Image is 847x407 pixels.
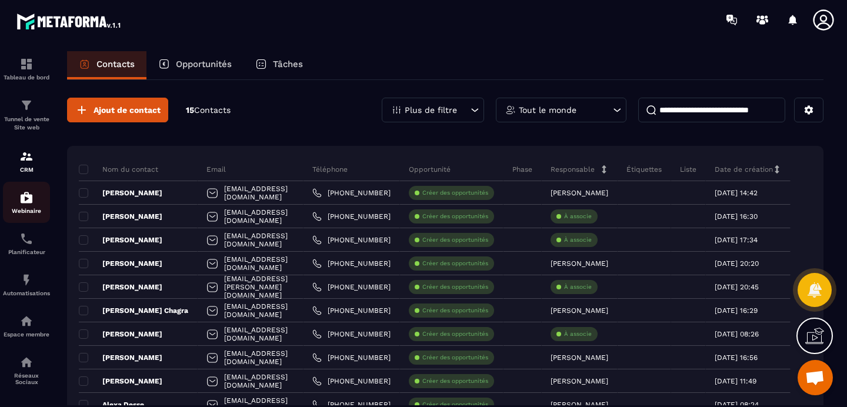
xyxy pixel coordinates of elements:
[422,189,488,197] p: Créer des opportunités
[3,223,50,264] a: schedulerschedulerPlanificateur
[312,353,391,362] a: [PHONE_NUMBER]
[798,360,833,395] div: Ouvrir le chat
[19,191,34,205] img: automations
[564,236,592,244] p: À associe
[715,189,758,197] p: [DATE] 14:42
[512,165,532,174] p: Phase
[564,283,592,291] p: À associe
[312,376,391,386] a: [PHONE_NUMBER]
[312,212,391,221] a: [PHONE_NUMBER]
[273,59,303,69] p: Tâches
[67,98,168,122] button: Ajout de contact
[422,353,488,362] p: Créer des opportunités
[715,165,773,174] p: Date de création
[3,166,50,173] p: CRM
[519,106,576,114] p: Tout le monde
[206,165,226,174] p: Email
[422,330,488,338] p: Créer des opportunités
[3,48,50,89] a: formationformationTableau de bord
[551,165,595,174] p: Responsable
[79,165,158,174] p: Nom du contact
[405,106,457,114] p: Plus de filtre
[551,353,608,362] p: [PERSON_NAME]
[551,306,608,315] p: [PERSON_NAME]
[3,115,50,132] p: Tunnel de vente Site web
[3,208,50,214] p: Webinaire
[19,149,34,164] img: formation
[422,212,488,221] p: Créer des opportunités
[79,235,162,245] p: [PERSON_NAME]
[79,259,162,268] p: [PERSON_NAME]
[19,57,34,71] img: formation
[680,165,696,174] p: Liste
[3,74,50,81] p: Tableau de bord
[19,355,34,369] img: social-network
[564,212,592,221] p: À associe
[715,306,758,315] p: [DATE] 16:29
[3,141,50,182] a: formationformationCRM
[94,104,161,116] span: Ajout de contact
[715,377,756,385] p: [DATE] 11:49
[79,329,162,339] p: [PERSON_NAME]
[3,182,50,223] a: automationsautomationsWebinaire
[3,305,50,346] a: automationsautomationsEspace membre
[564,330,592,338] p: À associe
[3,89,50,141] a: formationformationTunnel de vente Site web
[3,249,50,255] p: Planificateur
[19,273,34,287] img: automations
[79,188,162,198] p: [PERSON_NAME]
[67,51,146,79] a: Contacts
[176,59,232,69] p: Opportunités
[3,290,50,296] p: Automatisations
[312,188,391,198] a: [PHONE_NUMBER]
[186,105,231,116] p: 15
[551,377,608,385] p: [PERSON_NAME]
[146,51,244,79] a: Opportunités
[312,306,391,315] a: [PHONE_NUMBER]
[551,189,608,197] p: [PERSON_NAME]
[551,259,608,268] p: [PERSON_NAME]
[422,236,488,244] p: Créer des opportunités
[3,346,50,394] a: social-networksocial-networkRéseaux Sociaux
[715,212,758,221] p: [DATE] 16:30
[715,283,759,291] p: [DATE] 20:45
[3,372,50,385] p: Réseaux Sociaux
[422,283,488,291] p: Créer des opportunités
[16,11,122,32] img: logo
[409,165,451,174] p: Opportunité
[3,264,50,305] a: automationsautomationsAutomatisations
[19,232,34,246] img: scheduler
[19,314,34,328] img: automations
[312,282,391,292] a: [PHONE_NUMBER]
[422,306,488,315] p: Créer des opportunités
[3,331,50,338] p: Espace membre
[626,165,662,174] p: Étiquettes
[715,259,759,268] p: [DATE] 20:20
[715,330,759,338] p: [DATE] 08:26
[19,98,34,112] img: formation
[79,282,162,292] p: [PERSON_NAME]
[96,59,135,69] p: Contacts
[312,235,391,245] a: [PHONE_NUMBER]
[422,259,488,268] p: Créer des opportunités
[79,212,162,221] p: [PERSON_NAME]
[312,259,391,268] a: [PHONE_NUMBER]
[79,353,162,362] p: [PERSON_NAME]
[312,329,391,339] a: [PHONE_NUMBER]
[194,105,231,115] span: Contacts
[312,165,348,174] p: Téléphone
[79,306,188,315] p: [PERSON_NAME] Chagra
[715,353,758,362] p: [DATE] 16:56
[422,377,488,385] p: Créer des opportunités
[244,51,315,79] a: Tâches
[79,376,162,386] p: [PERSON_NAME]
[715,236,758,244] p: [DATE] 17:34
